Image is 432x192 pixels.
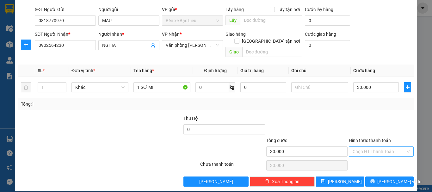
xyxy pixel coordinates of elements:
button: [PERSON_NAME] [183,177,248,187]
span: kg [229,82,235,92]
span: Giao [225,47,242,57]
label: Hình thức thanh toán [349,138,391,143]
input: 0 [240,82,286,92]
span: Thu Hộ [183,116,198,121]
th: Ghi chú [289,65,351,77]
span: Lấy hàng [225,7,244,12]
span: user-add [151,43,156,48]
div: SĐT Người Gửi [35,6,96,13]
button: plus [21,40,31,50]
span: Bến xe Bạc Liêu [166,16,219,25]
span: Xóa Thông tin [272,178,299,185]
label: Cước lấy hàng [305,7,333,12]
input: Cước giao hàng [305,40,350,50]
div: VP gửi [162,6,223,13]
button: printer[PERSON_NAME] và In [365,177,414,187]
button: deleteXóa Thông tin [250,177,315,187]
div: Tổng: 1 [21,101,167,108]
span: save [321,179,325,184]
span: Tổng cước [266,138,287,143]
span: plus [21,42,31,47]
span: Lấy tận nơi [275,6,302,13]
input: Cước lấy hàng [305,15,350,26]
input: Ghi Chú [291,82,348,92]
span: [PERSON_NAME] [328,178,362,185]
div: SĐT Người Nhận [35,31,96,38]
div: Chưa thanh toán [200,161,266,172]
span: delete [265,179,269,184]
span: [GEOGRAPHIC_DATA] tận nơi [239,38,302,45]
span: Giao hàng [225,32,246,37]
span: Cước hàng [353,68,375,73]
span: VP Nhận [162,32,180,37]
span: Khác [75,83,125,92]
span: Định lượng [204,68,226,73]
span: Giá trị hàng [240,68,264,73]
span: plus [404,85,411,90]
div: Người gửi [98,6,159,13]
span: [PERSON_NAME] [199,178,233,185]
label: Cước giao hàng [305,32,336,37]
button: plus [404,82,411,92]
span: Văn phòng Hồ Chí Minh [166,40,219,50]
span: Đơn vị tính [71,68,95,73]
button: delete [21,82,31,92]
span: SL [38,68,43,73]
button: save[PERSON_NAME] [316,177,364,187]
span: Lấy [225,15,240,25]
input: Dọc đường [242,47,302,57]
input: VD: Bàn, Ghế [133,82,190,92]
span: Tên hàng [133,68,154,73]
span: [PERSON_NAME] và In [377,178,422,185]
div: Người nhận [98,31,159,38]
span: printer [370,179,375,184]
input: Dọc đường [240,15,302,25]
